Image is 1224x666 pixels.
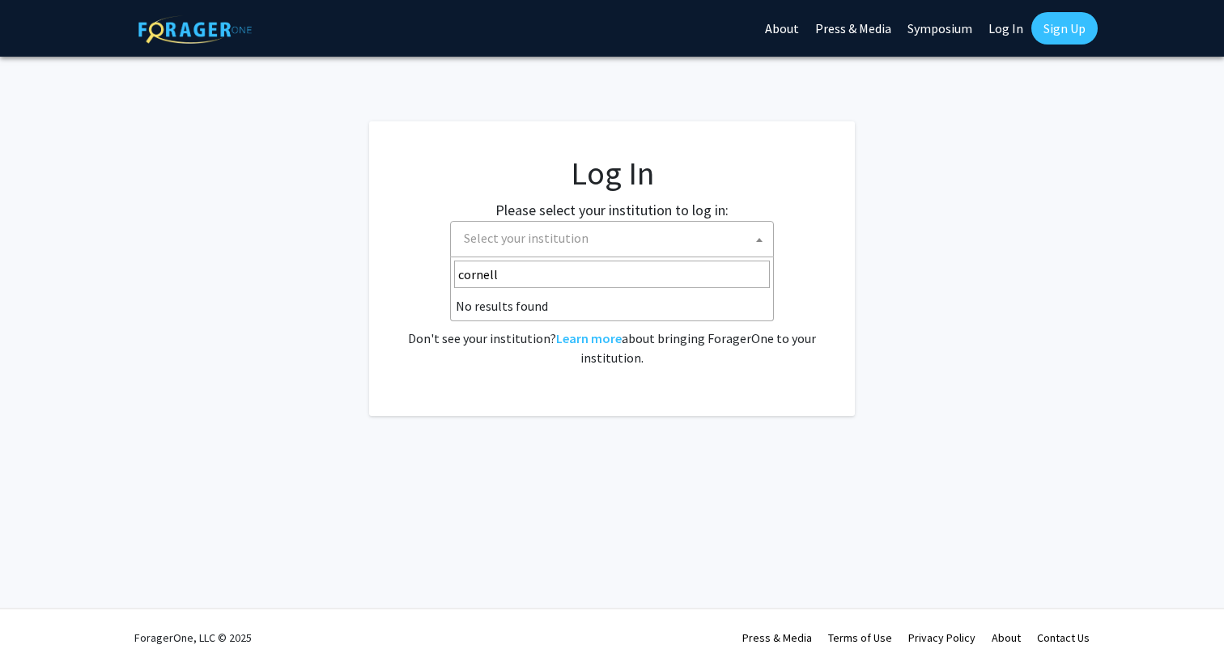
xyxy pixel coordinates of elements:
a: About [992,630,1021,645]
h1: Log In [402,154,822,193]
li: No results found [451,291,773,320]
iframe: Chat [12,593,69,654]
span: Select your institution [464,230,589,246]
input: Search [454,261,770,288]
a: Terms of Use [828,630,892,645]
img: ForagerOne Logo [138,15,252,44]
a: Press & Media [742,630,812,645]
label: Please select your institution to log in: [495,199,729,221]
a: Privacy Policy [908,630,975,645]
span: Select your institution [450,221,774,257]
a: Contact Us [1037,630,1090,645]
div: No account? . Don't see your institution? about bringing ForagerOne to your institution. [402,290,822,367]
div: ForagerOne, LLC © 2025 [134,609,252,666]
a: Sign Up [1031,12,1098,45]
a: Learn more about bringing ForagerOne to your institution [556,330,622,346]
span: Select your institution [457,222,773,255]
